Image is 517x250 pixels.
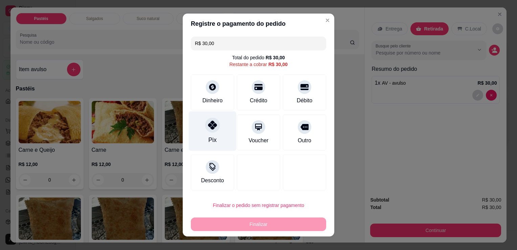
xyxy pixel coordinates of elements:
input: Ex.: hambúrguer de cordeiro [195,37,322,50]
div: Débito [297,97,312,105]
div: Desconto [201,176,224,185]
div: Total do pedido [232,54,285,61]
button: Close [322,15,333,26]
div: R$ 30,00 [268,61,288,68]
header: Registre o pagamento do pedido [183,14,334,34]
div: Voucher [249,137,269,145]
div: Pix [208,136,217,144]
div: Outro [298,137,311,145]
div: Restante a cobrar [229,61,288,68]
div: Crédito [250,97,267,105]
button: Finalizar o pedido sem registrar pagamento [191,199,326,212]
div: R$ 30,00 [266,54,285,61]
div: Dinheiro [202,97,223,105]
